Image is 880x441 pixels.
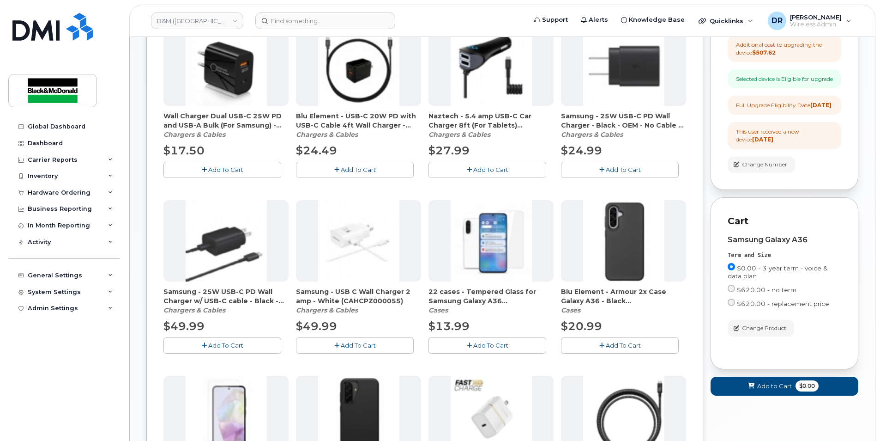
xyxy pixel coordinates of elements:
[728,320,794,336] button: Change Product
[583,200,664,282] img: accessory37070.JPG
[296,319,337,333] span: $49.99
[163,319,205,333] span: $49.99
[163,287,289,315] div: Samsung - 25W USB-C PD Wall Charger w/ USB-C cable - Black - OEM (CAHCPZ000082)
[341,166,376,173] span: Add To Cart
[737,300,829,307] span: $620.00 - replacement price
[728,214,841,228] p: Cart
[296,144,337,157] span: $24.49
[737,286,796,294] span: $620.00 - no term
[296,306,358,314] em: Chargers & Cables
[186,24,267,106] img: accessory36907.JPG
[208,342,243,349] span: Add To Cart
[561,162,679,178] button: Add To Cart
[606,342,641,349] span: Add To Cart
[561,111,686,139] div: Samsung - 25W USB-C PD Wall Charger - Black - OEM - No Cable - (CAHCPZ000081)
[163,287,289,306] span: Samsung - 25W USB-C PD Wall Charger w/ USB-C cable - Black - OEM (CAHCPZ000082)
[692,12,759,30] div: Quicklinks
[561,306,580,314] em: Cases
[796,380,819,392] span: $0.00
[761,12,858,30] div: Deanna Russell
[428,111,554,130] span: Naztech - 5.4 amp USB-C Car Charger 8ft (For Tablets) (CACCHI000067)
[736,41,833,56] div: Additional cost to upgrading the device
[561,144,602,157] span: $24.99
[742,324,786,332] span: Change Product
[561,130,623,139] em: Chargers & Cables
[711,377,858,396] button: Add to Cart $0.00
[736,75,833,83] div: Selected device is Eligible for upgrade
[296,287,421,306] span: Samsung - USB C Wall Charger 2 amp - White (CAHCPZ000055)
[296,111,421,130] span: Blu Element - USB-C 20W PD with USB-C Cable 4ft Wall Charger - Black (CAHCPZ000096)
[752,49,776,56] strong: $507.62
[589,15,608,24] span: Alerts
[451,24,532,106] img: accessory36556.JPG
[742,160,787,169] span: Change Number
[736,101,832,109] div: Full Upgrade Eligibility Date
[151,12,243,29] a: B&M (Atlantic Region)
[583,24,664,106] img: accessory36708.JPG
[341,342,376,349] span: Add To Cart
[428,130,490,139] em: Chargers & Cables
[163,306,225,314] em: Chargers & Cables
[451,200,532,282] img: accessory37072.JPG
[428,319,470,333] span: $13.99
[428,287,554,306] span: 22 cases - Tempered Glass for Samsung Galaxy A36 (CATGBE000138)
[208,166,243,173] span: Add To Cart
[296,287,421,315] div: Samsung - USB C Wall Charger 2 amp - White (CAHCPZ000055)
[728,157,795,173] button: Change Number
[428,111,554,139] div: Naztech - 5.4 amp USB-C Car Charger 8ft (For Tablets) (CACCHI000067)
[561,111,686,130] span: Samsung - 25W USB-C PD Wall Charger - Black - OEM - No Cable - (CAHCPZ000081)
[296,337,414,354] button: Add To Cart
[296,111,421,139] div: Blu Element - USB-C 20W PD with USB-C Cable 4ft Wall Charger - Black (CAHCPZ000096)
[736,128,833,143] div: This user received a new device
[710,17,743,24] span: Quicklinks
[615,11,691,29] a: Knowledge Base
[428,337,546,354] button: Add To Cart
[163,162,281,178] button: Add To Cart
[428,306,448,314] em: Cases
[561,287,686,315] div: Blu Element - Armour 2x Case Galaxy A36 - Black (CACABE000879)
[561,337,679,354] button: Add To Cart
[574,11,615,29] a: Alerts
[296,162,414,178] button: Add To Cart
[428,144,470,157] span: $27.99
[186,200,267,282] img: accessory36709.JPG
[296,130,358,139] em: Chargers & Cables
[318,200,399,282] img: accessory36354.JPG
[728,236,841,244] div: Samsung Galaxy A36
[790,21,842,28] span: Wireless Admin
[757,382,792,391] span: Add to Cart
[542,15,568,24] span: Support
[163,111,289,139] div: Wall Charger Dual USB-C 25W PD and USB-A Bulk (For Samsung) - Black (CAHCBE000093)
[810,102,832,109] strong: [DATE]
[561,319,602,333] span: $20.99
[318,24,399,106] img: accessory36347.JPG
[163,130,225,139] em: Chargers & Cables
[790,13,842,21] span: [PERSON_NAME]
[752,136,773,143] strong: [DATE]
[255,12,395,29] input: Find something...
[606,166,641,173] span: Add To Cart
[473,166,508,173] span: Add To Cart
[473,342,508,349] span: Add To Cart
[561,287,686,306] span: Blu Element - Armour 2x Case Galaxy A36 - Black (CACABE000879)
[728,299,735,306] input: $620.00 - replacement price
[428,287,554,315] div: 22 cases - Tempered Glass for Samsung Galaxy A36 (CATGBE000138)
[728,251,841,259] div: Term and Size
[163,111,289,130] span: Wall Charger Dual USB-C 25W PD and USB-A Bulk (For Samsung) - Black (CAHCBE000093)
[728,264,828,280] span: $0.00 - 3 year term - voice & data plan
[163,337,281,354] button: Add To Cart
[728,285,735,292] input: $620.00 - no term
[728,263,735,270] input: $0.00 - 3 year term - voice & data plan
[772,15,783,26] span: DR
[528,11,574,29] a: Support
[163,144,205,157] span: $17.50
[629,15,685,24] span: Knowledge Base
[428,162,546,178] button: Add To Cart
